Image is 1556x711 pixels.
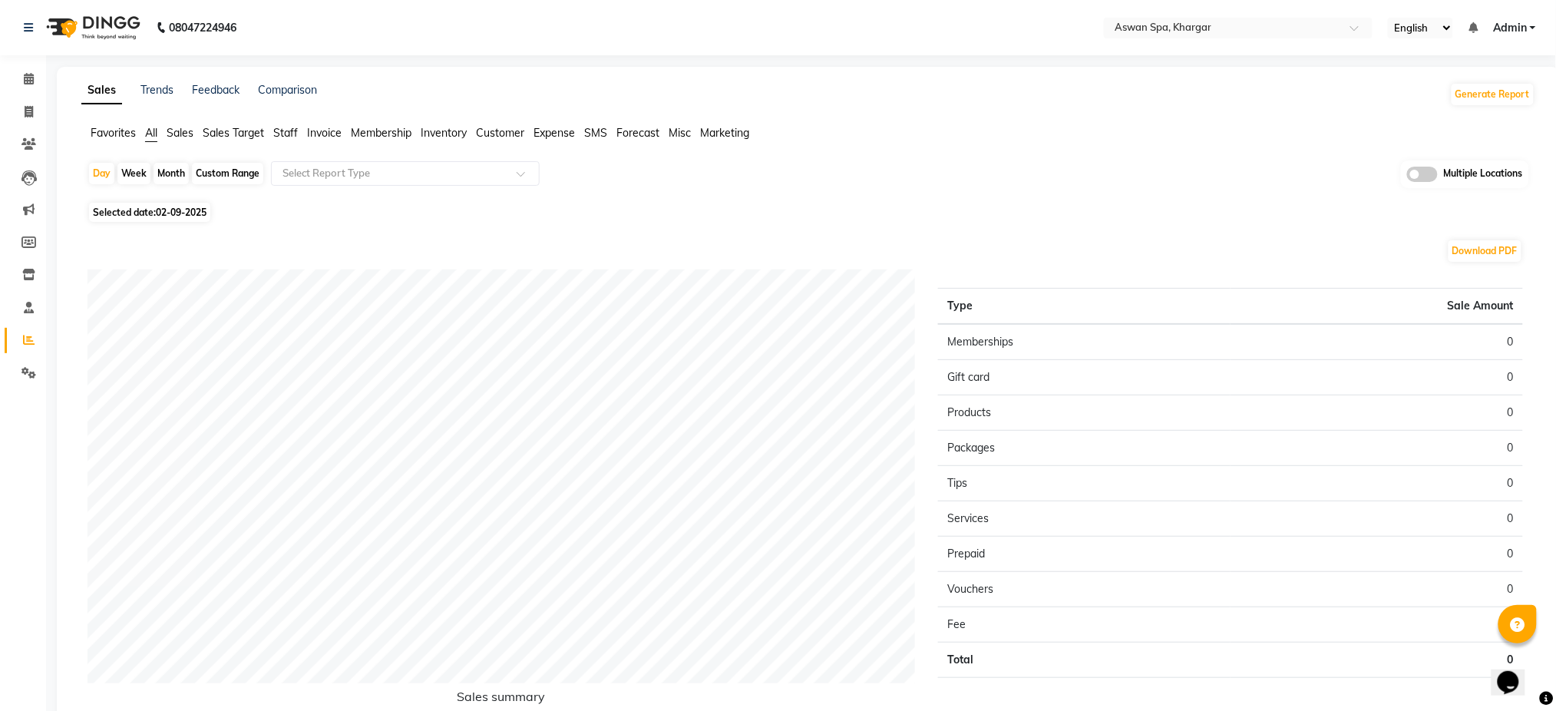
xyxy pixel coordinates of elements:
[938,395,1231,430] td: Products
[39,6,144,49] img: logo
[1231,395,1523,430] td: 0
[938,359,1231,395] td: Gift card
[351,126,411,140] span: Membership
[192,83,240,97] a: Feedback
[89,163,114,184] div: Day
[938,430,1231,465] td: Packages
[938,642,1231,677] td: Total
[938,288,1231,324] th: Type
[1452,84,1534,105] button: Generate Report
[81,77,122,104] a: Sales
[938,571,1231,607] td: Vouchers
[156,207,206,218] span: 02-09-2025
[88,690,915,710] h6: Sales summary
[1492,650,1541,696] iframe: chat widget
[91,126,136,140] span: Favorites
[1231,536,1523,571] td: 0
[1231,571,1523,607] td: 0
[167,126,193,140] span: Sales
[1231,430,1523,465] td: 0
[938,324,1231,360] td: Memberships
[1231,359,1523,395] td: 0
[1449,240,1521,262] button: Download PDF
[169,6,236,49] b: 08047224946
[1231,465,1523,501] td: 0
[476,126,524,140] span: Customer
[1231,501,1523,536] td: 0
[1231,607,1523,642] td: 0
[938,501,1231,536] td: Services
[89,203,210,222] span: Selected date:
[1493,20,1527,36] span: Admin
[938,607,1231,642] td: Fee
[938,536,1231,571] td: Prepaid
[1231,642,1523,677] td: 0
[669,126,691,140] span: Misc
[145,126,157,140] span: All
[273,126,298,140] span: Staff
[258,83,317,97] a: Comparison
[203,126,264,140] span: Sales Target
[140,83,173,97] a: Trends
[534,126,575,140] span: Expense
[616,126,659,140] span: Forecast
[192,163,263,184] div: Custom Range
[584,126,607,140] span: SMS
[1231,324,1523,360] td: 0
[117,163,150,184] div: Week
[1231,288,1523,324] th: Sale Amount
[154,163,189,184] div: Month
[307,126,342,140] span: Invoice
[700,126,749,140] span: Marketing
[1444,167,1523,182] span: Multiple Locations
[938,465,1231,501] td: Tips
[421,126,467,140] span: Inventory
